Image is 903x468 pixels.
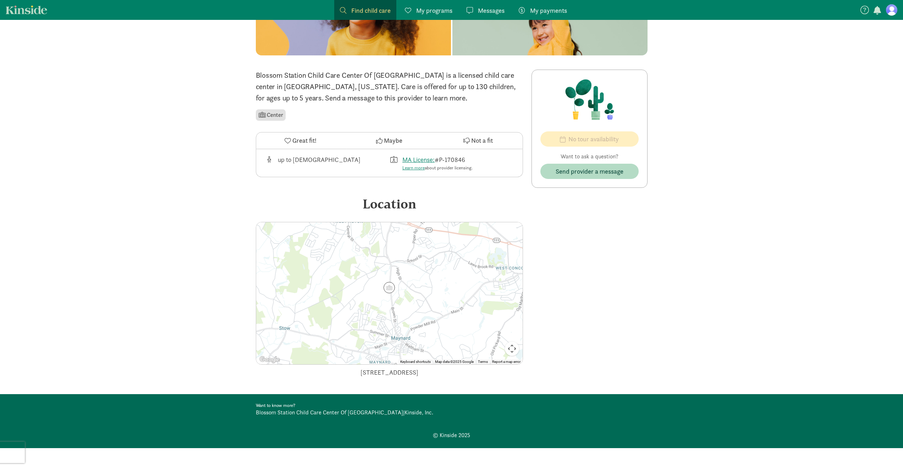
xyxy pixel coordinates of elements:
[6,5,47,14] a: Kinside
[530,6,567,15] span: My payments
[400,359,431,364] button: Keyboard shortcuts
[540,131,639,147] button: No tour availability
[278,155,360,172] div: up to [DEMOGRAPHIC_DATA]
[568,134,619,144] span: No tour availability
[402,155,473,172] div: #P-170846
[478,360,488,364] a: Terms (opens in new tab)
[556,167,623,176] span: Send provider a message
[256,409,403,416] a: Blossom Station Child Care Center Of [GEOGRAPHIC_DATA]
[434,132,522,149] button: Not a fit
[416,6,452,15] span: My programs
[256,70,523,104] p: Blossom Station Child Care Center Of [GEOGRAPHIC_DATA] is a licensed child care center in [GEOGRA...
[540,164,639,179] button: Send provider a message
[351,6,391,15] span: Find child care
[258,355,281,364] img: Google
[478,6,505,15] span: Messages
[256,368,523,377] div: [STREET_ADDRESS]
[402,164,473,172] div: about provider licensing.
[256,431,648,440] div: © Kinside 2025
[256,402,295,408] strong: Want to know more?
[389,155,514,172] div: License number
[435,360,474,364] span: Map data ©2025 Google
[505,342,519,356] button: Map camera controls
[471,136,493,145] span: Not a fit
[265,155,390,172] div: Age range for children that this provider cares for
[256,109,286,121] li: Center
[258,355,281,364] a: Open this area in Google Maps (opens a new window)
[540,152,639,161] p: Want to ask a question?
[402,156,435,164] a: MA License:
[384,136,402,145] span: Maybe
[404,409,433,416] a: Kinside, Inc.
[492,360,521,364] a: Report a map error
[256,408,447,417] div: |
[345,132,434,149] button: Maybe
[256,194,523,213] div: Location
[292,136,316,145] span: Great fit!
[256,132,345,149] button: Great fit!
[402,165,425,171] a: Learn more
